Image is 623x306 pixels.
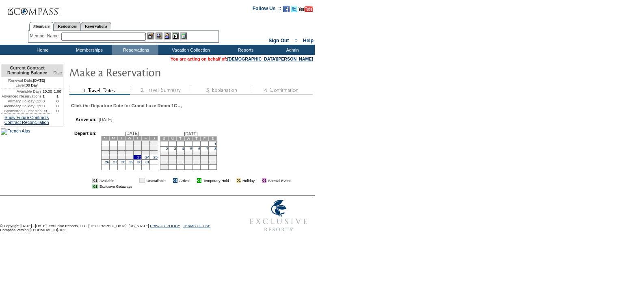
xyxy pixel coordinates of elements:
[101,155,109,159] td: 19
[134,178,138,182] img: i.gif
[101,150,109,155] td: 12
[193,160,201,164] td: 27
[43,89,52,94] td: 20.00
[176,136,184,141] td: T
[172,33,179,39] img: Reservations
[184,136,193,141] td: W
[117,150,125,155] td: 14
[256,178,260,182] img: i.gif
[283,6,290,12] img: Become our fan on Facebook
[1,89,43,94] td: Available Days:
[147,33,154,39] img: b_edit.gif
[54,22,81,30] a: Residences
[171,56,313,61] span: You are acting on behalf of:
[1,77,52,83] td: [DATE]
[69,64,231,80] img: Make Reservation
[125,141,134,146] td: 1
[193,136,201,141] td: T
[43,94,52,99] td: 1
[100,178,132,183] td: Available
[43,109,52,113] td: 99
[227,56,313,61] a: [DEMOGRAPHIC_DATA][PERSON_NAME]
[193,151,201,155] td: 13
[109,146,117,150] td: 6
[291,6,297,12] img: Follow us on Twitter
[150,136,158,140] td: S
[117,146,125,150] td: 7
[262,178,266,183] td: 01
[214,147,216,151] a: 8
[92,178,97,183] td: 01
[130,86,191,95] img: step2_state1.gif
[69,86,130,95] img: step1_state2.gif
[201,136,209,141] td: F
[1,109,43,113] td: Sponsored Guest Res:
[101,146,109,150] td: 5
[182,147,184,151] a: 4
[142,146,150,150] td: 10
[71,103,214,108] div: Click the Departure Date for Grand Luxe Room 1C - ,
[53,70,63,75] span: Disc.
[134,155,142,159] td: 23
[201,155,209,160] td: 21
[291,8,297,13] a: Follow us on Twitter
[145,155,149,159] a: 24
[52,94,63,99] td: 1
[1,64,52,77] td: Current Contract Remaining Balance
[236,178,241,183] td: 01
[43,104,52,109] td: 0
[168,155,176,160] td: 17
[209,155,217,160] td: 22
[18,45,65,55] td: Home
[150,146,158,150] td: 11
[81,22,111,30] a: Reservations
[160,164,168,169] td: 30
[134,146,142,150] td: 9
[15,83,26,88] span: Level:
[125,131,139,136] span: [DATE]
[197,178,201,183] td: 01
[174,147,176,151] a: 3
[52,104,63,109] td: 0
[184,155,193,160] td: 19
[221,45,268,55] td: Reports
[160,136,168,141] td: S
[105,160,109,164] a: 26
[52,109,63,113] td: 0
[117,136,125,140] td: T
[160,160,168,164] td: 23
[154,155,158,159] a: 25
[209,151,217,155] td: 15
[176,160,184,164] td: 25
[74,117,97,122] td: Arrive on:
[121,160,125,164] a: 28
[179,178,190,183] td: Arrival
[184,160,193,164] td: 26
[134,141,142,146] td: 2
[252,86,313,95] img: step4_state1.gif
[242,178,255,183] td: Holiday
[198,147,200,151] a: 6
[137,160,141,164] a: 30
[158,45,221,55] td: Vacation Collection
[142,141,150,146] td: 3
[147,178,166,183] td: Unavailable
[142,136,150,140] td: F
[30,33,61,39] div: Member Name:
[180,33,187,39] img: b_calculator.gif
[4,115,49,120] a: Show Future Contracts
[125,136,134,140] td: W
[4,120,49,125] a: Contract Reconciliation
[201,151,209,155] td: 14
[101,136,109,140] td: S
[168,160,176,164] td: 24
[176,151,184,155] td: 11
[1,104,43,109] td: Secondary Holiday Opt:
[129,160,133,164] a: 29
[52,89,63,94] td: 1.00
[43,99,52,104] td: 0
[125,155,134,159] td: 22
[134,136,142,140] td: T
[183,224,211,228] a: TERMS OF USE
[242,195,315,236] img: Exclusive Resorts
